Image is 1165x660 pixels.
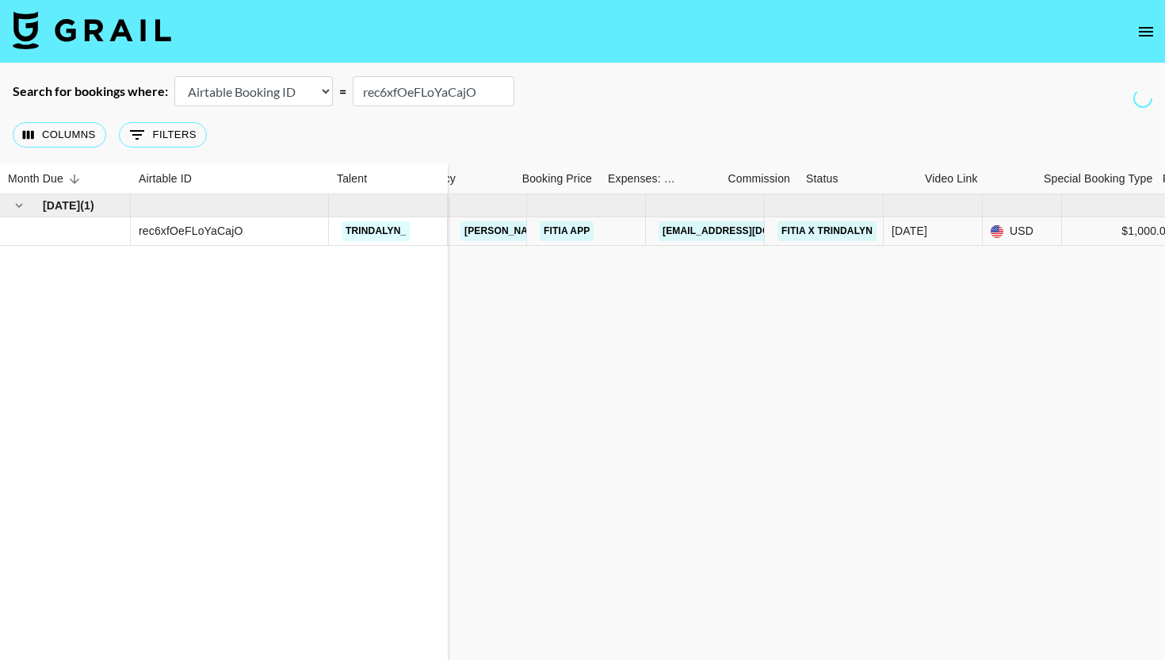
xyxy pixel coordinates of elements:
[917,163,1036,194] div: Video Link
[798,163,917,194] div: Status
[139,223,243,239] div: rec6xfOeFLoYaCajO
[806,163,838,194] div: Status
[1133,89,1152,108] span: Refreshing campaigns...
[337,163,367,194] div: Talent
[679,163,798,194] div: Commission
[119,122,207,148] button: Show filters
[892,223,927,239] div: Oct '25
[329,163,448,194] div: Talent
[659,221,836,241] a: [EMAIL_ADDRESS][DOMAIN_NAME]
[131,163,329,194] div: Airtable ID
[600,163,679,194] div: Expenses: Remove Commission?
[13,83,168,99] div: Search for bookings where:
[80,198,94,213] span: ( 1 )
[608,163,676,194] div: Expenses: Remove Commission?
[139,163,192,194] div: Airtable ID
[1044,163,1152,194] div: Special Booking Type
[1130,16,1162,48] button: open drawer
[13,122,106,148] button: Select columns
[8,194,30,217] button: hide children
[342,221,410,241] a: trindalyn_
[728,163,790,194] div: Commission
[43,198,80,213] span: [DATE]
[777,221,877,241] a: Fitia x Trindalyn
[63,168,86,190] button: Sort
[540,221,594,241] a: Fitia App
[481,163,600,194] div: Booking Price
[1036,163,1155,194] div: Special Booking Type
[925,163,978,194] div: Video Link
[522,163,592,194] div: Booking Price
[983,217,1062,246] div: USD
[8,163,63,194] div: Month Due
[13,11,171,49] img: Grail Talent
[339,83,346,99] div: =
[460,221,800,241] a: [PERSON_NAME][EMAIL_ADDRESS][PERSON_NAME][DOMAIN_NAME]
